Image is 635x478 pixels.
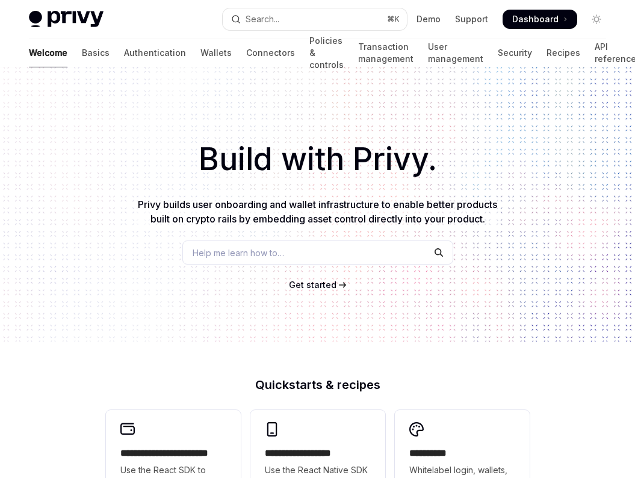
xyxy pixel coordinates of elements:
[498,38,532,67] a: Security
[387,14,400,24] span: ⌘ K
[289,279,336,291] a: Get started
[428,38,483,67] a: User management
[246,12,279,26] div: Search...
[309,38,344,67] a: Policies & controls
[223,8,407,30] button: Open search
[587,10,606,29] button: Toggle dark mode
[29,38,67,67] a: Welcome
[82,38,110,67] a: Basics
[106,379,530,391] h2: Quickstarts & recipes
[547,38,580,67] a: Recipes
[19,136,616,183] h1: Build with Privy.
[289,280,336,290] span: Get started
[29,11,104,28] img: light logo
[503,10,577,29] a: Dashboard
[455,13,488,25] a: Support
[246,38,295,67] a: Connectors
[124,38,186,67] a: Authentication
[512,13,559,25] span: Dashboard
[193,247,284,259] span: Help me learn how to…
[138,198,497,225] span: Privy builds user onboarding and wallet infrastructure to enable better products built on crypto ...
[417,13,441,25] a: Demo
[358,38,414,67] a: Transaction management
[200,38,232,67] a: Wallets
